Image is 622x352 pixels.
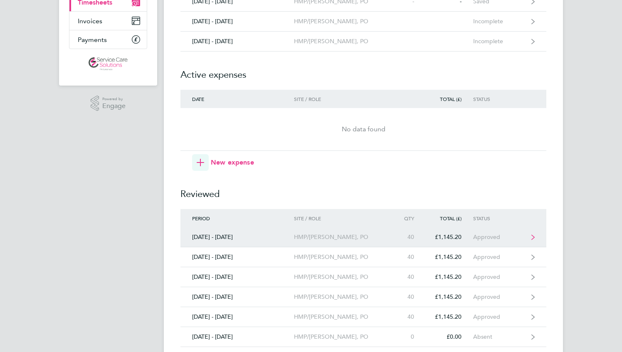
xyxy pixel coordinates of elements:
[211,158,254,167] span: New expense
[389,273,426,281] div: 40
[192,215,210,222] span: Period
[91,96,126,111] a: Powered byEngage
[180,333,294,340] div: [DATE] - [DATE]
[180,287,546,307] a: [DATE] - [DATE]HMP/[PERSON_NAME], PO40£1,145.20Approved
[473,38,524,45] div: Incomplete
[180,307,546,327] a: [DATE] - [DATE]HMP/[PERSON_NAME], PO40£1,145.20Approved
[89,57,128,71] img: servicecare-logo-retina.png
[192,154,254,171] button: New expense
[294,333,389,340] div: HMP/[PERSON_NAME], PO
[426,313,473,320] div: £1,145.20
[294,254,389,261] div: HMP/[PERSON_NAME], PO
[473,18,524,25] div: Incomplete
[180,12,546,32] a: [DATE] - [DATE]HMP/[PERSON_NAME], POIncomplete
[180,313,294,320] div: [DATE] - [DATE]
[426,96,473,102] div: Total (£)
[426,273,473,281] div: £1,145.20
[389,215,426,221] div: Qty
[180,234,294,241] div: [DATE] - [DATE]
[180,96,294,102] div: Date
[473,273,524,281] div: Approved
[69,57,147,71] a: Go to home page
[473,96,524,102] div: Status
[389,333,426,340] div: 0
[102,103,126,110] span: Engage
[473,234,524,241] div: Approved
[180,52,546,90] h2: Active expenses
[180,38,294,45] div: [DATE] - [DATE]
[102,96,126,103] span: Powered by
[389,254,426,261] div: 40
[78,36,107,44] span: Payments
[294,234,389,241] div: HMP/[PERSON_NAME], PO
[180,293,294,300] div: [DATE] - [DATE]
[180,254,294,261] div: [DATE] - [DATE]
[473,215,524,221] div: Status
[180,247,546,267] a: [DATE] - [DATE]HMP/[PERSON_NAME], PO40£1,145.20Approved
[294,273,389,281] div: HMP/[PERSON_NAME], PO
[78,17,102,25] span: Invoices
[294,313,389,320] div: HMP/[PERSON_NAME], PO
[180,32,546,52] a: [DATE] - [DATE]HMP/[PERSON_NAME], POIncomplete
[69,30,147,49] a: Payments
[180,171,546,209] h2: Reviewed
[180,273,294,281] div: [DATE] - [DATE]
[294,18,389,25] div: HMP/[PERSON_NAME], PO
[180,267,546,287] a: [DATE] - [DATE]HMP/[PERSON_NAME], PO40£1,145.20Approved
[473,293,524,300] div: Approved
[180,327,546,347] a: [DATE] - [DATE]HMP/[PERSON_NAME], PO0£0.00Absent
[180,18,294,25] div: [DATE] - [DATE]
[389,234,426,241] div: 40
[389,293,426,300] div: 40
[69,12,147,30] a: Invoices
[294,38,389,45] div: HMP/[PERSON_NAME], PO
[294,293,389,300] div: HMP/[PERSON_NAME], PO
[426,333,473,340] div: £0.00
[426,234,473,241] div: £1,145.20
[426,215,473,221] div: Total (£)
[294,215,389,221] div: Site / Role
[426,254,473,261] div: £1,145.20
[426,293,473,300] div: £1,145.20
[473,333,524,340] div: Absent
[473,254,524,261] div: Approved
[180,124,546,134] div: No data found
[473,313,524,320] div: Approved
[294,96,389,102] div: Site / Role
[180,227,546,247] a: [DATE] - [DATE]HMP/[PERSON_NAME], PO40£1,145.20Approved
[389,313,426,320] div: 40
